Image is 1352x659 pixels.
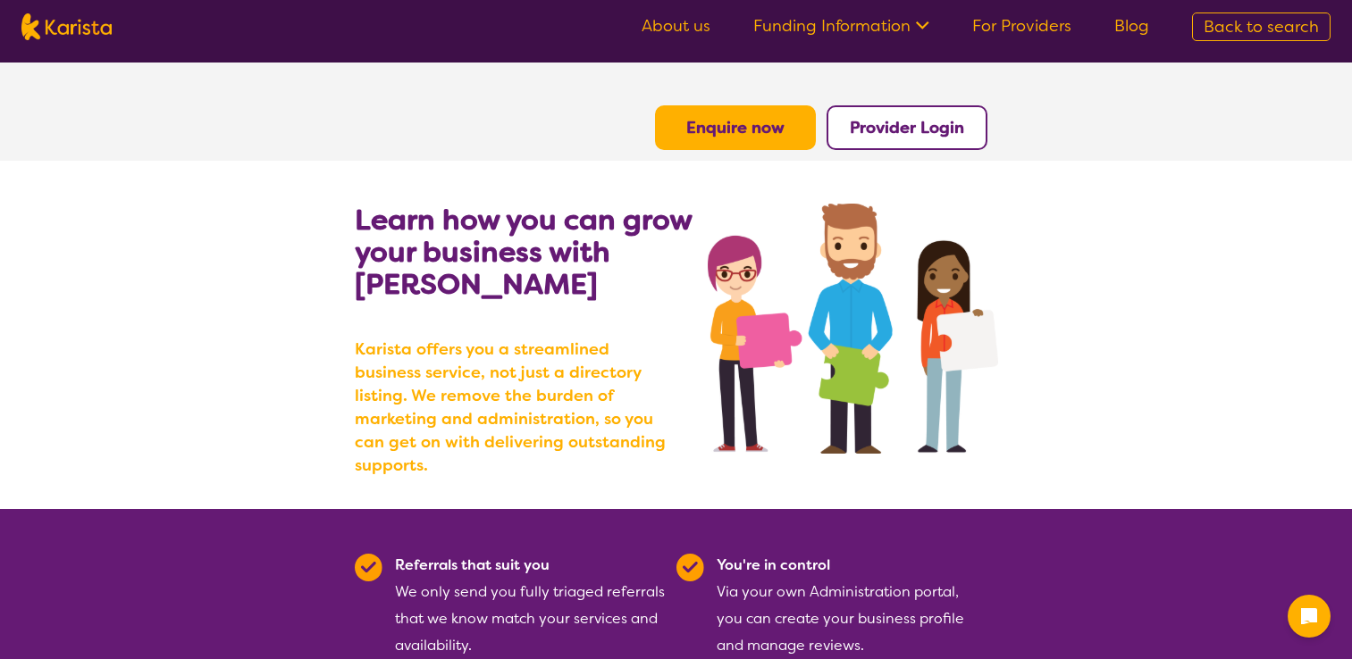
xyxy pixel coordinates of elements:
[395,552,666,659] div: We only send you fully triaged referrals that we know match your services and availability.
[642,15,710,37] a: About us
[355,338,676,477] b: Karista offers you a streamlined business service, not just a directory listing. We remove the bu...
[1192,13,1331,41] a: Back to search
[1114,15,1149,37] a: Blog
[1204,16,1319,38] span: Back to search
[676,554,704,581] img: Tick
[827,105,987,150] button: Provider Login
[717,552,987,659] div: Via your own Administration portal, you can create your business profile and manage reviews.
[686,117,785,138] a: Enquire now
[717,555,830,574] b: You're in control
[355,554,382,581] img: Tick
[708,204,997,454] img: grow your business with Karista
[655,105,816,150] button: Enquire now
[355,201,692,303] b: Learn how you can grow your business with [PERSON_NAME]
[753,15,929,37] a: Funding Information
[21,13,112,40] img: Karista logo
[850,117,964,138] a: Provider Login
[395,555,550,574] b: Referrals that suit you
[972,15,1071,37] a: For Providers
